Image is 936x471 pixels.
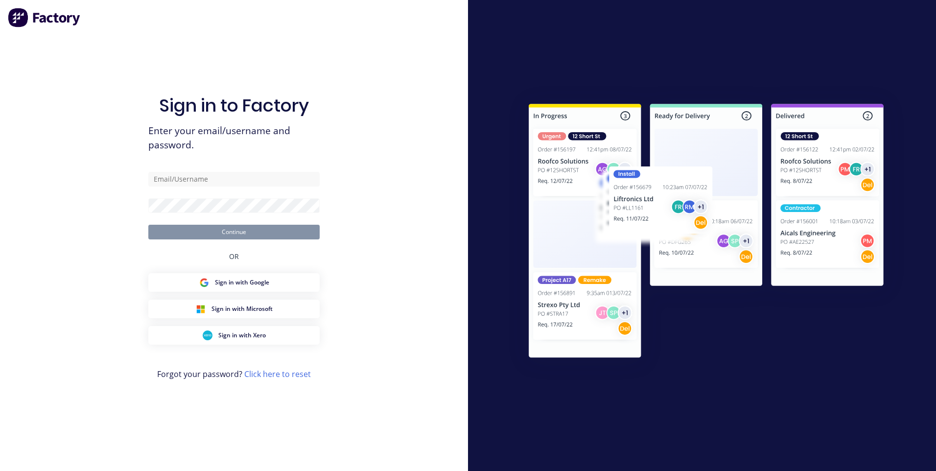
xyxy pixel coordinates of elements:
span: Sign in with Google [215,278,269,287]
button: Google Sign inSign in with Google [148,273,320,292]
input: Email/Username [148,172,320,187]
span: Sign in with Xero [218,331,266,340]
button: Microsoft Sign inSign in with Microsoft [148,300,320,318]
img: Sign in [507,84,905,381]
img: Microsoft Sign in [196,304,206,314]
span: Sign in with Microsoft [211,305,273,313]
span: Forgot your password? [157,368,311,380]
div: OR [229,239,239,273]
h1: Sign in to Factory [159,95,309,116]
button: Xero Sign inSign in with Xero [148,326,320,345]
button: Continue [148,225,320,239]
span: Enter your email/username and password. [148,124,320,152]
img: Factory [8,8,81,27]
img: Google Sign in [199,278,209,287]
a: Click here to reset [244,369,311,379]
img: Xero Sign in [203,330,212,340]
